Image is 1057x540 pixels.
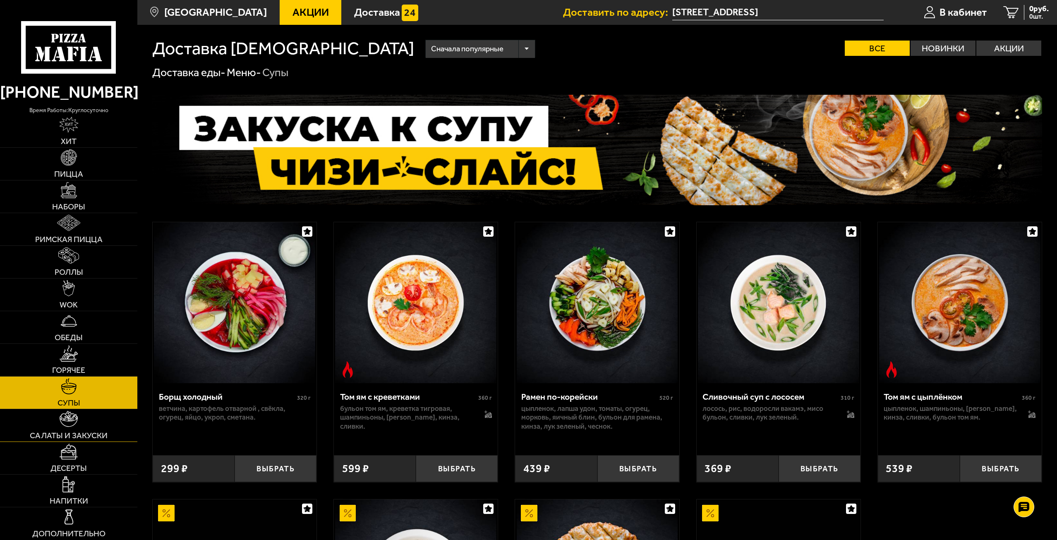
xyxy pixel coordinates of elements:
span: 360 г [478,394,492,401]
span: Десерты [50,464,87,473]
button: Выбрать [235,455,316,482]
h1: Доставка [DEMOGRAPHIC_DATA] [152,40,414,58]
span: 360 г [1022,394,1035,401]
p: ветчина, картофель отварной , свёкла, огурец, яйцо, укроп, сметана. [159,404,311,422]
span: 599 ₽ [342,463,369,474]
span: В кабинет [940,7,987,18]
span: Акции [292,7,329,18]
img: 15daf4d41897b9f0e9f617042186c801.svg [402,5,418,21]
a: Меню- [227,66,261,79]
img: Акционный [340,505,356,521]
span: 0 руб. [1029,5,1049,13]
p: цыпленок, лапша удон, томаты, огурец, морковь, яичный блин, бульон для рамена, кинза, лук зеленый... [521,404,673,431]
span: 310 г [841,394,854,401]
button: Выбрать [597,455,679,482]
span: Напитки [50,497,88,505]
img: Сливочный суп с лососем [698,222,859,384]
p: лосось, рис, водоросли вакамэ, мисо бульон, сливки, лук зеленый. [702,404,836,422]
span: Наборы [52,203,85,211]
label: Акции [976,41,1041,56]
span: Салаты и закуски [30,432,108,440]
a: Доставка еды- [152,66,225,79]
div: Сливочный суп с лососем [702,391,839,402]
a: Рамен по-корейски [515,222,679,384]
img: Том ям с креветками [335,222,496,384]
img: Острое блюдо [883,361,900,378]
a: Острое блюдоТом ям с креветками [334,222,498,384]
span: Доставка [354,7,400,18]
span: 299 ₽ [161,463,188,474]
span: Доставить по адресу: [563,7,672,18]
img: Акционный [158,505,175,521]
div: Том ям с креветками [340,391,476,402]
a: Острое блюдоТом ям с цыплёнком [878,222,1042,384]
span: Супы [58,399,80,407]
span: [GEOGRAPHIC_DATA] [164,7,267,18]
a: Сливочный суп с лососем [697,222,860,384]
span: Горячее [52,366,85,374]
input: Ваш адрес доставки [672,5,884,20]
span: Дополнительно [32,530,105,538]
span: Хит [61,137,77,146]
span: Обеды [55,334,83,342]
button: Выбрать [779,455,860,482]
button: Выбрать [416,455,498,482]
button: Выбрать [960,455,1042,482]
img: Том ям с цыплёнком [879,222,1040,384]
span: Пицца [54,170,83,178]
span: 520 г [659,394,673,401]
span: Римская пицца [35,235,103,244]
img: Акционный [521,505,537,521]
span: 369 ₽ [705,463,731,474]
span: WOK [60,301,78,309]
label: Все [845,41,910,56]
div: Борщ холодный [159,391,295,402]
span: 320 г [297,394,311,401]
p: бульон том ям, креветка тигровая, шампиньоны, [PERSON_NAME], кинза, сливки. [340,404,473,431]
label: Новинки [911,41,976,56]
img: Борщ холодный [154,222,315,384]
div: Том ям с цыплёнком [884,391,1020,402]
a: Борщ холодный [153,222,316,384]
div: Супы [262,65,288,80]
span: 0 шт. [1029,13,1049,20]
img: Острое блюдо [340,361,356,378]
img: Рамен по-корейски [517,222,678,384]
div: Рамен по-корейски [521,391,657,402]
span: 539 ₽ [886,463,913,474]
p: цыпленок, шампиньоны, [PERSON_NAME], кинза, сливки, бульон том ям. [884,404,1017,422]
img: Акционный [702,505,719,521]
span: 439 ₽ [523,463,550,474]
span: Сначала популярные [431,38,503,60]
span: Роллы [55,268,83,276]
